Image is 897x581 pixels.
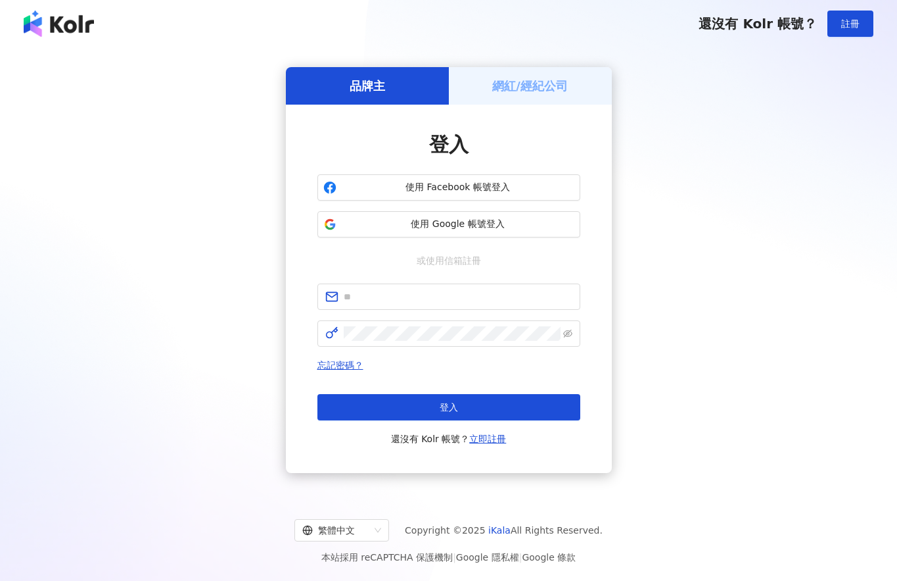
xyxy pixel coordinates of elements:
[24,11,94,37] img: logo
[342,181,574,194] span: 使用 Facebook 帳號登入
[563,329,572,338] span: eye-invisible
[342,218,574,231] span: 使用 Google 帳號登入
[302,520,369,541] div: 繁體中文
[317,174,580,201] button: 使用 Facebook 帳號登入
[321,549,576,565] span: 本站採用 reCAPTCHA 保護機制
[405,522,603,538] span: Copyright © 2025 All Rights Reserved.
[453,552,456,563] span: |
[488,525,511,536] a: iKala
[841,18,860,29] span: 註冊
[391,431,507,447] span: 還沒有 Kolr 帳號？
[317,211,580,238] button: 使用 Google 帳號登入
[827,11,873,37] button: 註冊
[469,434,506,444] a: 立即註冊
[699,16,817,32] span: 還沒有 Kolr 帳號？
[407,253,490,268] span: 或使用信箱註冊
[317,360,363,370] a: 忘記密碼？
[456,552,519,563] a: Google 隱私權
[522,552,576,563] a: Google 條款
[429,133,469,156] span: 登入
[440,402,458,413] span: 登入
[519,552,522,563] span: |
[492,78,568,94] h5: 網紅/經紀公司
[350,78,385,94] h5: 品牌主
[317,394,580,420] button: 登入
